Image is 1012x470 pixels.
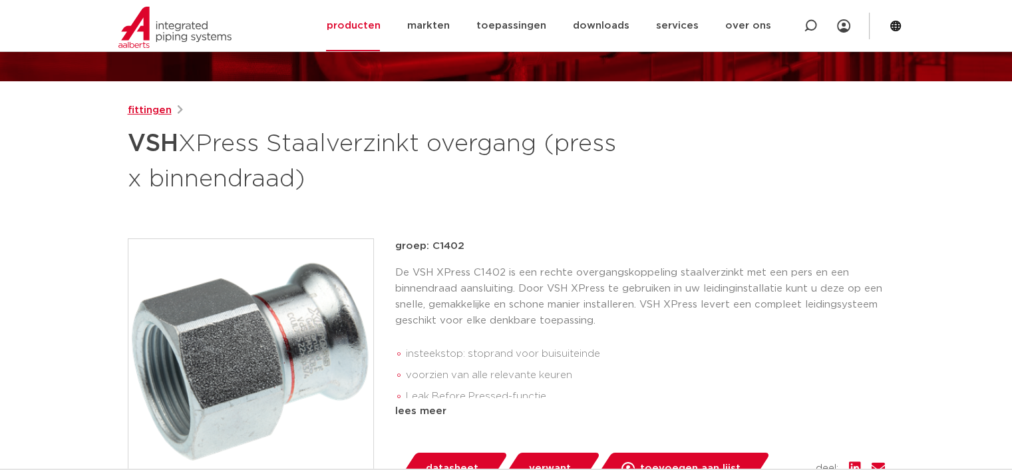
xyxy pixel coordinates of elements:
p: De VSH XPress C1402 is een rechte overgangskoppeling staalverzinkt met een pers en een binnendraa... [395,265,885,329]
a: fittingen [128,103,172,118]
p: groep: C1402 [395,238,885,254]
li: voorzien van alle relevante keuren [406,365,885,386]
h1: XPress Staalverzinkt overgang (press x binnendraad) [128,124,627,196]
strong: VSH [128,132,178,156]
li: insteekstop: stoprand voor buisuiteinde [406,344,885,365]
div: lees meer [395,403,885,419]
li: Leak Before Pressed-functie [406,386,885,407]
